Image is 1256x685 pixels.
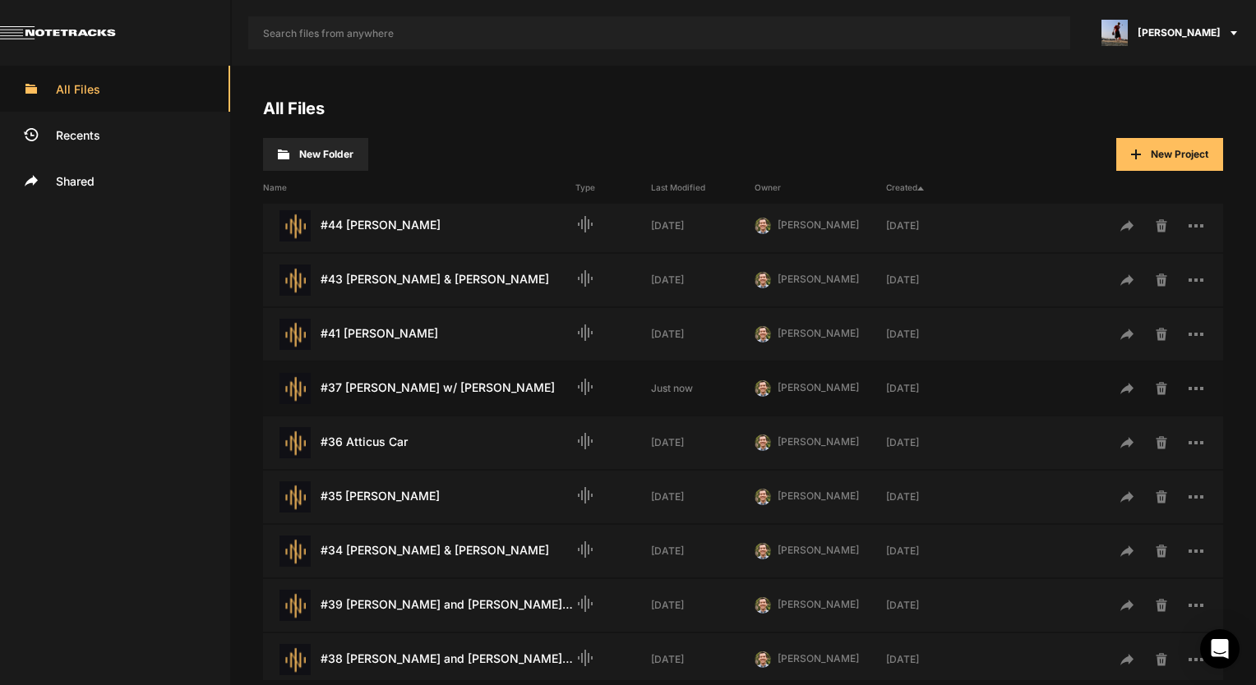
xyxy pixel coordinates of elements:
button: New Project [1116,138,1223,171]
img: 424769395311cb87e8bb3f69157a6d24 [755,218,771,234]
img: star-track.png [279,264,311,296]
mat-icon: Audio [575,485,595,505]
span: [PERSON_NAME] [1138,25,1221,40]
div: Owner [755,182,886,194]
mat-icon: Audio [575,269,595,288]
div: #35 [PERSON_NAME] [263,481,575,513]
span: [PERSON_NAME] [778,435,859,448]
div: [DATE] [651,327,755,342]
mat-icon: Audio [575,594,595,614]
span: [PERSON_NAME] [778,652,859,664]
img: star-track.png [279,373,311,404]
div: [DATE] [886,490,990,504]
img: star-track.png [279,210,311,241]
div: #37 [PERSON_NAME] w/ [PERSON_NAME] [263,373,575,404]
div: [DATE] [651,490,755,504]
div: Just now [651,381,755,396]
div: Name [263,182,575,194]
a: All Files [263,99,325,118]
div: Type [575,182,651,194]
div: [DATE] [886,652,990,667]
span: [PERSON_NAME] [778,381,859,393]
div: [DATE] [886,218,990,233]
div: #44 [PERSON_NAME] [263,210,575,241]
div: [DATE] [651,598,755,613]
img: 424769395311cb87e8bb3f69157a6d24 [755,380,771,397]
img: 424769395311cb87e8bb3f69157a6d24 [755,489,771,505]
span: [PERSON_NAME] [778,273,859,285]
span: [PERSON_NAME] [778,490,859,502]
mat-icon: Audio [575,648,595,668]
img: 424769395311cb87e8bb3f69157a6d24 [755,326,771,342]
div: Open Intercom Messenger [1200,629,1240,669]
span: [PERSON_NAME] [778,598,859,610]
span: [PERSON_NAME] [778,544,859,556]
div: [DATE] [886,381,990,396]
img: 424769395311cb87e8bb3f69157a6d24 [755,272,771,288]
img: star-track.png [279,644,311,675]
button: New Folder [263,138,368,171]
div: [DATE] [886,435,990,450]
div: [DATE] [886,273,990,287]
img: star-track.png [279,319,311,350]
img: star-track.png [279,427,311,458]
img: 424769395311cb87e8bb3f69157a6d24 [755,651,771,668]
div: Created [886,182,990,194]
div: #41 [PERSON_NAME] [263,319,575,350]
img: 424769395311cb87e8bb3f69157a6d24 [755,597,771,614]
div: #34 [PERSON_NAME] & [PERSON_NAME] [263,536,575,567]
div: [DATE] [886,327,990,342]
div: #38 [PERSON_NAME] and [PERSON_NAME] PT. 1 [263,644,575,675]
div: #36 Atticus Car [263,427,575,458]
img: star-track.png [279,481,311,513]
mat-icon: Audio [575,540,595,559]
div: [DATE] [651,652,755,667]
input: Search files from anywhere [248,16,1070,49]
div: [DATE] [651,544,755,559]
img: ACg8ocJ5zrP0c3SJl5dKscm-Goe6koz8A9fWD7dpguHuX8DX5VIxymM=s96-c [1101,20,1128,46]
div: [DATE] [886,544,990,559]
mat-icon: Audio [575,431,595,451]
span: [PERSON_NAME] [778,218,859,231]
mat-icon: Audio [575,214,595,234]
img: star-track.png [279,590,311,621]
img: star-track.png [279,536,311,567]
img: 424769395311cb87e8bb3f69157a6d24 [755,434,771,451]
img: 424769395311cb87e8bb3f69157a6d24 [755,543,771,559]
span: New Project [1151,148,1208,160]
div: [DATE] [886,598,990,613]
mat-icon: Audio [575,323,595,342]
div: #39 [PERSON_NAME] and [PERSON_NAME] PT. 2 [263,590,575,621]
span: [PERSON_NAME] [778,327,859,339]
div: [DATE] [651,218,755,233]
div: Last Modified [651,182,755,194]
div: #43 [PERSON_NAME] & [PERSON_NAME] [263,264,575,296]
mat-icon: Audio [575,377,595,397]
div: [DATE] [651,273,755,287]
div: [DATE] [651,435,755,450]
